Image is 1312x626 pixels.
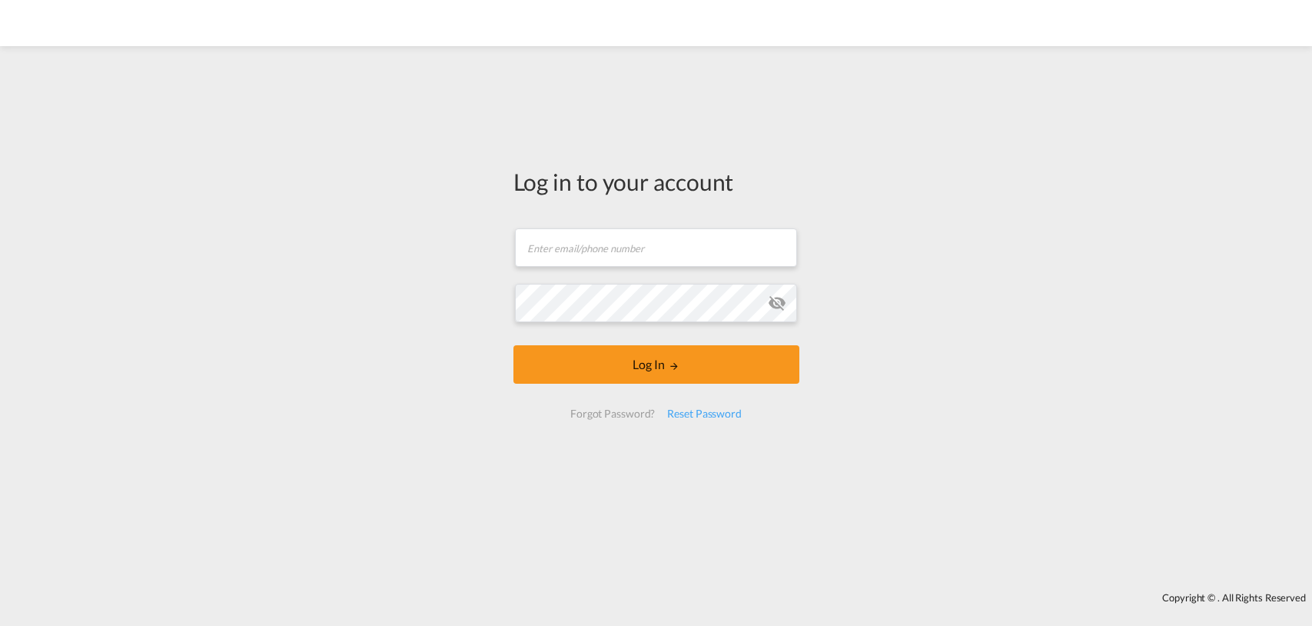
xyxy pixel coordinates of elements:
button: LOGIN [513,345,799,384]
div: Log in to your account [513,165,799,198]
div: Reset Password [661,400,748,428]
md-icon: icon-eye-off [768,294,786,312]
input: Enter email/phone number [515,228,797,267]
div: Forgot Password? [564,400,661,428]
